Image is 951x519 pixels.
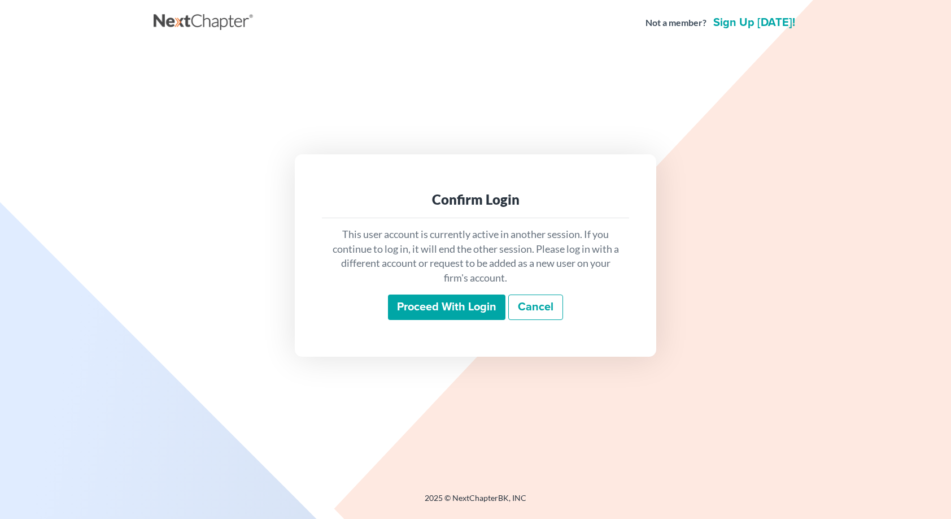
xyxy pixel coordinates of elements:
[645,16,706,29] strong: Not a member?
[388,295,505,321] input: Proceed with login
[331,227,620,286] p: This user account is currently active in another session. If you continue to log in, it will end ...
[711,17,797,28] a: Sign up [DATE]!
[331,191,620,209] div: Confirm Login
[508,295,563,321] a: Cancel
[154,492,797,513] div: 2025 © NextChapterBK, INC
